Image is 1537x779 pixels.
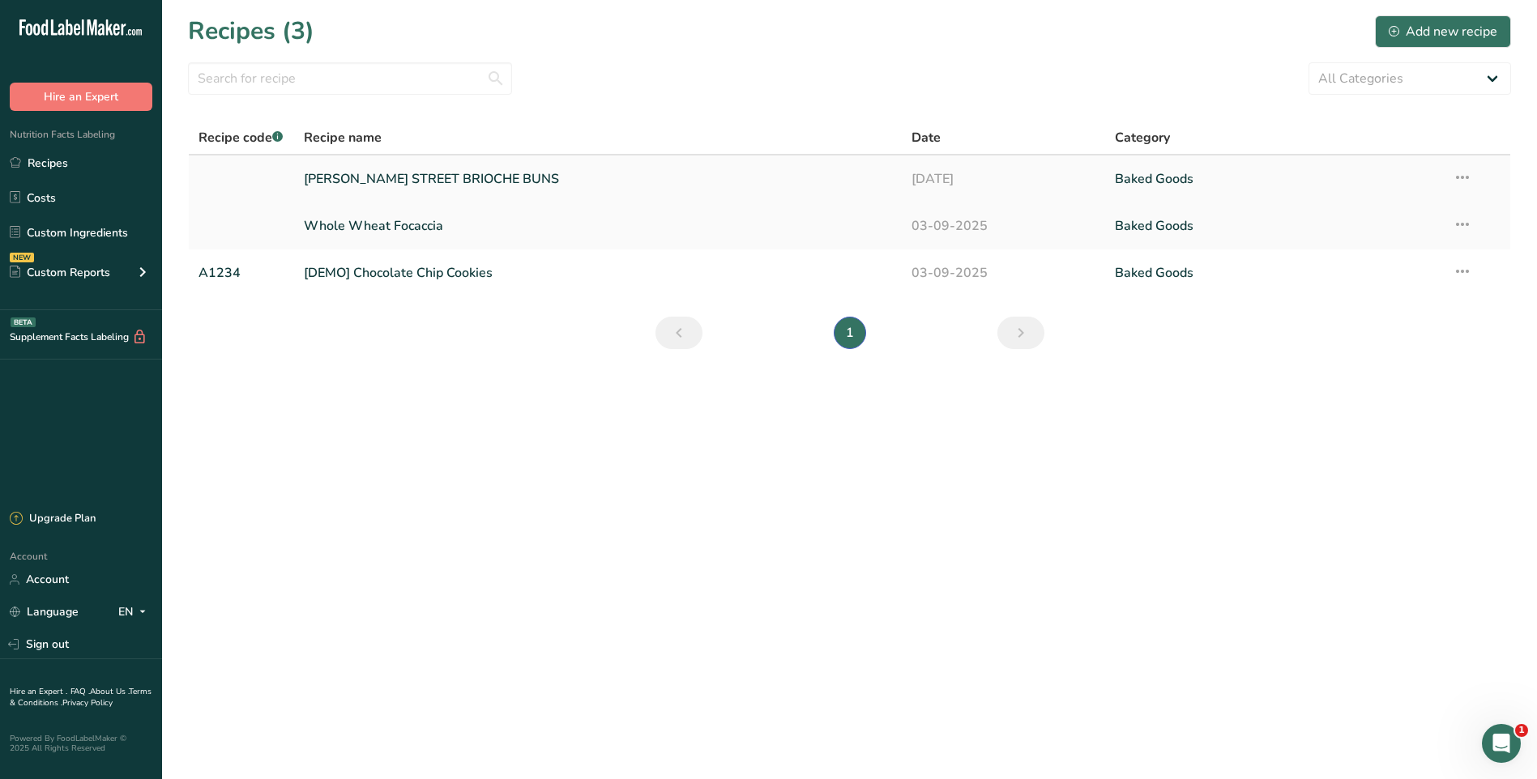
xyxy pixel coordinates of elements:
a: FAQ . [70,686,90,697]
div: Upgrade Plan [10,511,96,527]
a: Baked Goods [1115,256,1433,290]
iframe: Intercom live chat [1482,724,1521,763]
span: Category [1115,128,1170,147]
a: Whole Wheat Focaccia [304,209,893,243]
span: Recipe name [304,128,382,147]
a: [DATE] [912,162,1095,196]
input: Search for recipe [188,62,512,95]
span: Date [912,128,941,147]
a: 03-09-2025 [912,256,1095,290]
a: Terms & Conditions . [10,686,152,709]
a: Baked Goods [1115,209,1433,243]
a: A1234 [199,256,284,290]
button: Add new recipe [1375,15,1511,48]
div: NEW [10,253,34,262]
h1: Recipes (3) [188,13,314,49]
a: Next page [997,317,1044,349]
div: Add new recipe [1389,22,1497,41]
div: BETA [11,317,36,327]
a: [DEMO] Chocolate Chip Cookies [304,256,893,290]
a: [PERSON_NAME] STREET BRIOCHE BUNS [304,162,893,196]
a: About Us . [90,686,129,697]
a: Hire an Expert . [10,686,67,697]
div: Custom Reports [10,264,110,281]
div: Powered By FoodLabelMaker © 2025 All Rights Reserved [10,734,152,753]
a: Previous page [655,317,702,349]
span: Recipe code [199,129,283,147]
a: Privacy Policy [62,697,113,709]
button: Hire an Expert [10,83,152,111]
a: Baked Goods [1115,162,1433,196]
a: Language [10,598,79,626]
span: 1 [1515,724,1528,737]
a: 03-09-2025 [912,209,1095,243]
div: EN [118,602,152,622]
